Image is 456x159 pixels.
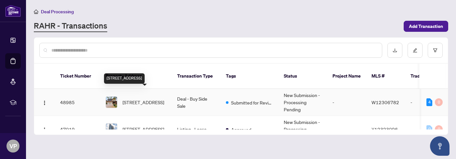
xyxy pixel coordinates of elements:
[39,97,50,107] button: Logo
[39,124,50,134] button: Logo
[55,89,100,116] td: 48985
[408,43,423,58] button: edit
[435,98,443,106] div: 0
[405,116,451,143] td: -
[55,116,100,143] td: 47019
[34,20,107,32] a: RAHR - Transactions
[106,97,117,108] img: thumbnail-img
[327,116,366,143] td: -
[413,48,417,53] span: edit
[100,64,172,89] th: Property Address
[430,136,449,156] button: Open asap
[34,9,38,14] span: home
[172,89,221,116] td: Deal - Buy Side Sale
[409,21,443,31] span: Add Transaction
[428,43,443,58] button: filter
[433,48,437,53] span: filter
[426,98,432,106] div: 4
[231,99,273,106] span: Submitted for Review
[9,141,17,151] span: VP
[172,64,221,89] th: Transaction Type
[42,100,47,105] img: Logo
[426,125,432,133] div: 0
[279,64,327,89] th: Status
[279,116,327,143] td: New Submission - Processing Pending
[123,99,164,106] span: [STREET_ADDRESS]
[393,48,397,53] span: download
[404,21,448,32] button: Add Transaction
[5,5,21,17] img: logo
[104,73,145,84] div: [STREET_ADDRESS]
[327,89,366,116] td: -
[172,116,221,143] td: Listing - Lease
[123,126,164,133] span: [STREET_ADDRESS]
[366,64,405,89] th: MLS #
[55,64,100,89] th: Ticket Number
[41,9,74,15] span: Deal Processing
[327,64,366,89] th: Project Name
[387,43,402,58] button: download
[42,127,47,132] img: Logo
[371,99,399,105] span: W12306782
[405,64,451,89] th: Trade Number
[435,125,443,133] div: 0
[231,126,251,133] span: Approved
[405,89,451,116] td: -
[221,64,279,89] th: Tags
[371,126,398,132] span: X12323096
[279,89,327,116] td: New Submission - Processing Pending
[106,124,117,135] img: thumbnail-img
